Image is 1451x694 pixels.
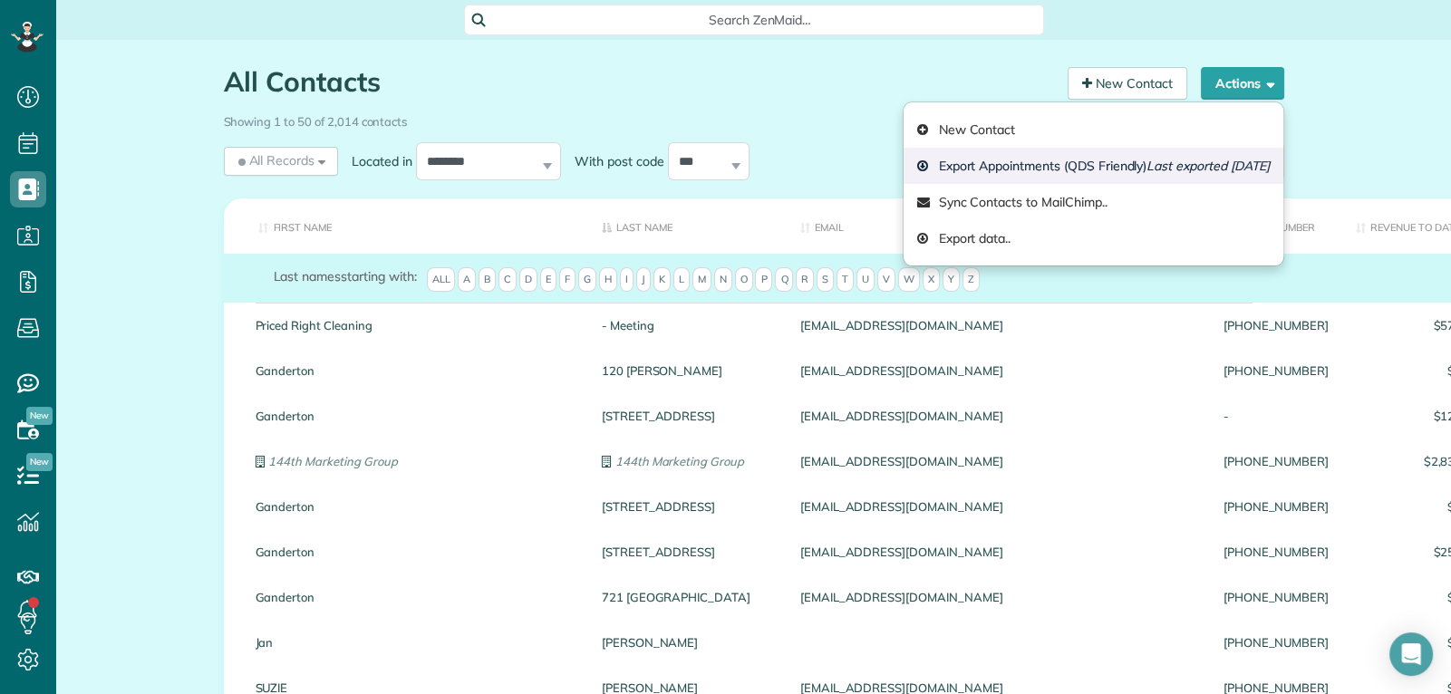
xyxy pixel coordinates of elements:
[224,67,1054,97] h1: All Contacts
[1201,67,1284,100] button: Actions
[224,106,1284,130] div: Showing 1 to 50 of 2,014 contacts
[602,455,773,467] a: 144th Marketing Group
[540,267,556,293] span: E
[256,591,575,603] a: Ganderton
[256,319,575,332] a: Priced Right Cleaning
[602,591,773,603] a: 721 [GEOGRAPHIC_DATA]
[26,407,53,425] span: New
[599,267,617,293] span: H
[479,267,496,293] span: B
[796,267,814,293] span: R
[787,574,1210,620] div: [EMAIL_ADDRESS][DOMAIN_NAME]
[787,198,1210,254] th: Email: activate to sort column ascending
[904,220,1283,256] a: Export data..
[602,545,773,558] a: [STREET_ADDRESS]
[498,267,517,293] span: C
[787,484,1210,529] div: [EMAIL_ADDRESS][DOMAIN_NAME]
[224,198,588,254] th: First Name: activate to sort column ascending
[338,152,416,170] label: Located in
[602,500,773,513] a: [STREET_ADDRESS]
[588,198,787,254] th: Last Name: activate to sort column descending
[256,364,575,377] a: Ganderton
[561,152,668,170] label: With post code
[837,267,854,293] span: T
[578,267,596,293] span: G
[923,267,940,293] span: X
[775,267,793,293] span: Q
[615,454,744,468] em: 144th Marketing Group
[898,267,920,293] span: W
[458,267,476,293] span: A
[235,151,315,169] span: All Records
[755,267,772,293] span: P
[1389,632,1433,676] div: Open Intercom Messenger
[256,545,575,558] a: Ganderton
[856,267,875,293] span: U
[714,267,732,293] span: N
[1210,574,1342,620] div: [PHONE_NUMBER]
[559,267,576,293] span: F
[904,148,1283,184] a: Export Appointments (QDS Friendly)Last exported [DATE]
[787,529,1210,574] div: [EMAIL_ADDRESS][DOMAIN_NAME]
[602,364,773,377] a: 120 [PERSON_NAME]
[787,348,1210,393] div: [EMAIL_ADDRESS][DOMAIN_NAME]
[256,410,575,422] a: Ganderton
[602,410,773,422] a: [STREET_ADDRESS]
[620,267,634,293] span: I
[636,267,651,293] span: J
[787,303,1210,348] div: [EMAIL_ADDRESS][DOMAIN_NAME]
[904,184,1283,220] a: Sync Contacts to MailChimp..
[274,267,417,285] label: starting with:
[256,636,575,649] a: Jan
[1210,393,1342,439] div: -
[1210,529,1342,574] div: [PHONE_NUMBER]
[904,111,1283,148] a: New Contact
[256,455,575,467] a: 144th Marketing Group
[817,267,834,293] span: S
[877,267,895,293] span: V
[787,393,1210,439] div: [EMAIL_ADDRESS][DOMAIN_NAME]
[427,267,456,293] span: All
[1210,348,1342,393] div: [PHONE_NUMBER]
[1210,620,1342,665] div: [PHONE_NUMBER]
[256,500,575,513] a: Ganderton
[1210,303,1342,348] div: [PHONE_NUMBER]
[602,681,773,694] a: [PERSON_NAME]
[692,267,711,293] span: M
[602,319,773,332] a: - Meeting
[1210,484,1342,529] div: [PHONE_NUMBER]
[268,454,397,468] em: 144th Marketing Group
[1146,158,1269,174] em: Last exported [DATE]
[602,636,773,649] a: [PERSON_NAME]
[1210,439,1342,484] div: [PHONE_NUMBER]
[943,267,960,293] span: Y
[653,267,671,293] span: K
[274,268,342,284] span: Last names
[1068,67,1187,100] a: New Contact
[519,267,537,293] span: D
[735,267,753,293] span: O
[673,267,690,293] span: L
[256,681,575,694] a: SUZIE
[26,453,53,471] span: New
[962,267,980,293] span: Z
[787,439,1210,484] div: [EMAIL_ADDRESS][DOMAIN_NAME]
